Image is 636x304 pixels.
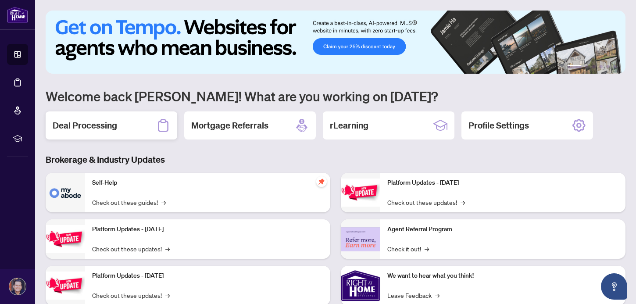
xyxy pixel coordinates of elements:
[599,65,603,68] button: 4
[568,65,582,68] button: 1
[601,273,627,300] button: Open asap
[165,290,170,300] span: →
[161,197,166,207] span: →
[341,179,380,206] img: Platform Updates - June 23, 2025
[46,154,625,166] h3: Brokerage & Industry Updates
[387,271,618,281] p: We want to hear what you think!
[468,119,529,132] h2: Profile Settings
[46,173,85,212] img: Self-Help
[92,225,323,234] p: Platform Updates - [DATE]
[613,65,617,68] button: 6
[387,178,618,188] p: Platform Updates - [DATE]
[341,227,380,251] img: Agent Referral Program
[9,278,26,295] img: Profile Icon
[191,119,268,132] h2: Mortgage Referrals
[165,244,170,254] span: →
[46,11,625,74] img: Slide 0
[53,119,117,132] h2: Deal Processing
[92,178,323,188] p: Self-Help
[387,197,465,207] a: Check out these updates!→
[46,88,625,104] h1: Welcome back [PERSON_NAME]! What are you working on [DATE]?
[425,244,429,254] span: →
[592,65,596,68] button: 3
[92,244,170,254] a: Check out these updates!→
[387,225,618,234] p: Agent Referral Program
[585,65,589,68] button: 2
[316,176,327,187] span: pushpin
[387,290,439,300] a: Leave Feedback→
[46,272,85,299] img: Platform Updates - July 21, 2025
[46,225,85,253] img: Platform Updates - September 16, 2025
[435,290,439,300] span: →
[92,290,170,300] a: Check out these updates!→
[606,65,610,68] button: 5
[7,7,28,23] img: logo
[461,197,465,207] span: →
[330,119,368,132] h2: rLearning
[92,271,323,281] p: Platform Updates - [DATE]
[387,244,429,254] a: Check it out!→
[92,197,166,207] a: Check out these guides!→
